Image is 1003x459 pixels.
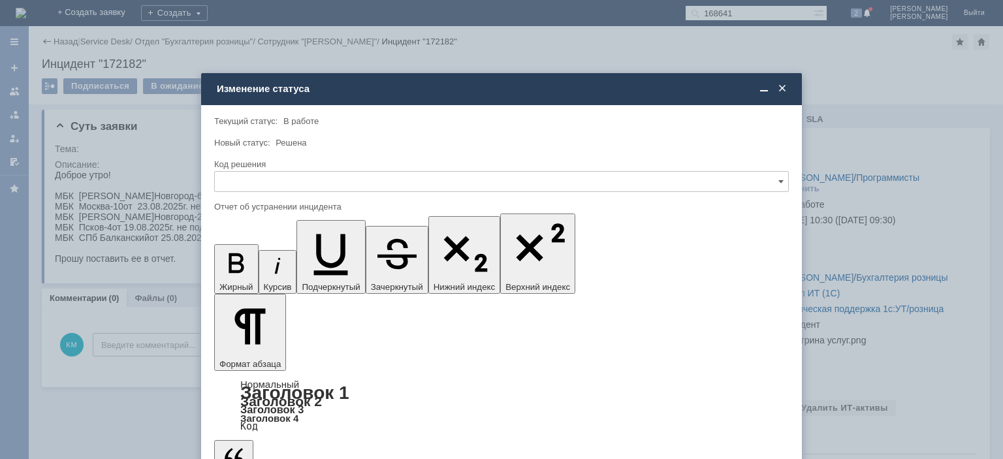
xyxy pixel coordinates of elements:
span: 08.2025г. не подтянулась кассовая смена. [119,63,298,73]
span: Закрыть [776,83,789,95]
div: Формат абзаца [214,380,789,431]
button: Формат абзаца [214,294,286,371]
span: 08.2025г. не подтянулась кассовая смена. [82,52,261,63]
div: Отчет об устранении инцидента [214,202,786,211]
a: Заголовок 4 [240,413,298,424]
button: Верхний индекс [500,214,575,294]
span: Нижний индекс [434,282,496,292]
span: В работе [283,116,319,126]
button: Жирный [214,244,259,294]
div: Код решения [214,160,786,168]
span: от 23. [69,31,95,42]
span: Верхний индекс [505,282,570,292]
span: от 24. [148,21,174,31]
button: Подчеркнутый [296,220,365,294]
span: Курсив [264,282,292,292]
label: Текущий статус: [214,116,278,126]
a: Код [240,420,258,432]
span: Свернуть (Ctrl + M) [757,83,771,95]
span: 08.2025г. не подтянулась кассовая смена. [174,21,353,31]
span: 08.2025г. не подтянулась кассовая смена. [95,31,274,42]
a: Заголовок 2 [240,394,322,409]
a: Заголовок 3 [240,404,304,415]
span: Подчеркнутый [302,282,360,292]
a: Заголовок 1 [240,383,349,403]
span: Решена [276,138,306,148]
span: от 19. [57,52,82,63]
button: Курсив [259,250,297,294]
button: Зачеркнутый [366,226,428,294]
span: от 25. [95,63,119,73]
div: Изменение статуса [217,83,789,95]
label: Новый статус: [214,138,270,148]
span: от 21. [148,42,174,52]
span: Формат абзаца [219,359,281,369]
button: Нижний индекс [428,216,501,294]
span: Зачеркнутый [371,282,423,292]
span: Жирный [219,282,253,292]
a: Нормальный [240,379,299,390]
span: 08.2025г. не подтянулась кассовая смена. [174,42,353,52]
